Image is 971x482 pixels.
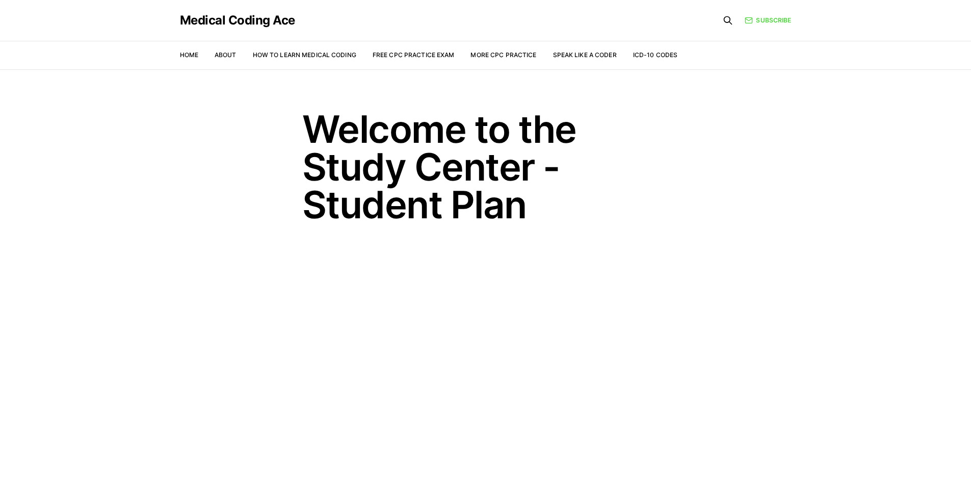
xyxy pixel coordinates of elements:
[180,14,295,27] a: Medical Coding Ace
[253,51,356,59] a: How to Learn Medical Coding
[302,110,669,223] h1: Welcome to the Study Center - Student Plan
[470,51,536,59] a: More CPC Practice
[633,51,677,59] a: ICD-10 Codes
[373,51,455,59] a: Free CPC Practice Exam
[553,51,617,59] a: Speak Like a Coder
[215,51,237,59] a: About
[180,51,198,59] a: Home
[745,16,791,25] a: Subscribe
